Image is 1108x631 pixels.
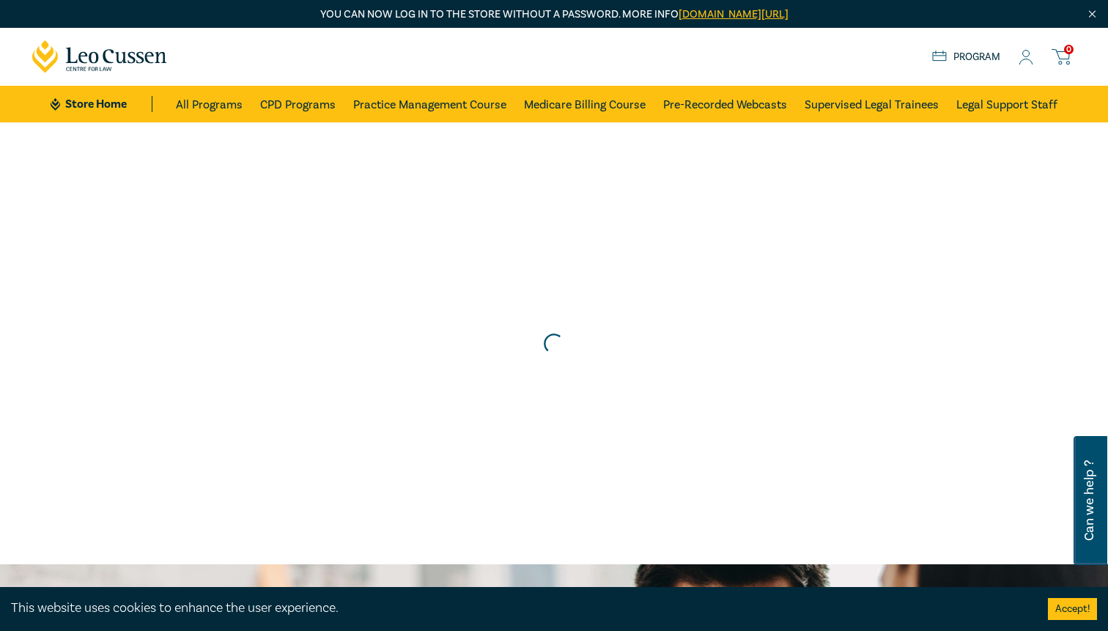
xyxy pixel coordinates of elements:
span: 0 [1064,45,1074,54]
a: Legal Support Staff [956,86,1057,122]
a: [DOMAIN_NAME][URL] [679,7,788,21]
a: Store Home [51,96,152,112]
p: You can now log in to the store without a password. More info [32,7,1076,23]
a: All Programs [176,86,243,122]
span: Can we help ? [1082,445,1096,556]
a: Supervised Legal Trainees [805,86,939,122]
a: Pre-Recorded Webcasts [663,86,787,122]
div: This website uses cookies to enhance the user experience. [11,599,1026,618]
button: Accept cookies [1048,598,1097,620]
a: Medicare Billing Course [524,86,646,122]
a: CPD Programs [260,86,336,122]
img: Close [1086,8,1098,21]
a: Program [932,49,1000,65]
a: Practice Management Course [353,86,506,122]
